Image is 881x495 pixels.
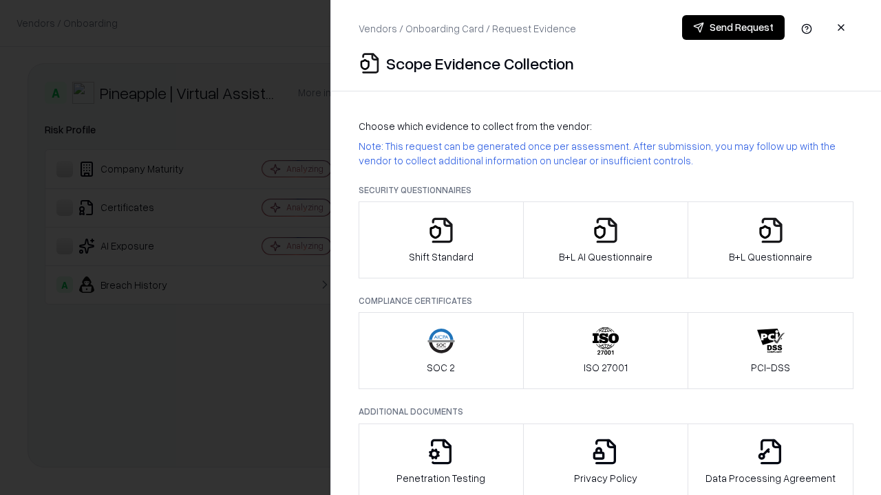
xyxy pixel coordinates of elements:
p: Vendors / Onboarding Card / Request Evidence [359,21,576,36]
p: Security Questionnaires [359,184,853,196]
p: Additional Documents [359,406,853,417]
p: Penetration Testing [396,471,485,485]
p: Shift Standard [409,250,474,264]
p: Scope Evidence Collection [386,52,574,74]
button: Shift Standard [359,201,524,278]
p: Note: This request can be generated once per assessment. After submission, you may follow up with... [359,139,853,168]
button: SOC 2 [359,312,524,389]
p: Compliance Certificates [359,295,853,307]
p: B+L AI Questionnaire [559,250,652,264]
p: PCI-DSS [751,360,790,375]
p: SOC 2 [427,360,455,375]
p: Privacy Policy [574,471,637,485]
p: Data Processing Agreement [705,471,836,485]
button: PCI-DSS [688,312,853,389]
button: Send Request [682,15,785,40]
p: Choose which evidence to collect from the vendor: [359,119,853,133]
button: B+L Questionnaire [688,201,853,278]
p: ISO 27001 [584,360,628,375]
p: B+L Questionnaire [729,250,812,264]
button: B+L AI Questionnaire [523,201,689,278]
button: ISO 27001 [523,312,689,389]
